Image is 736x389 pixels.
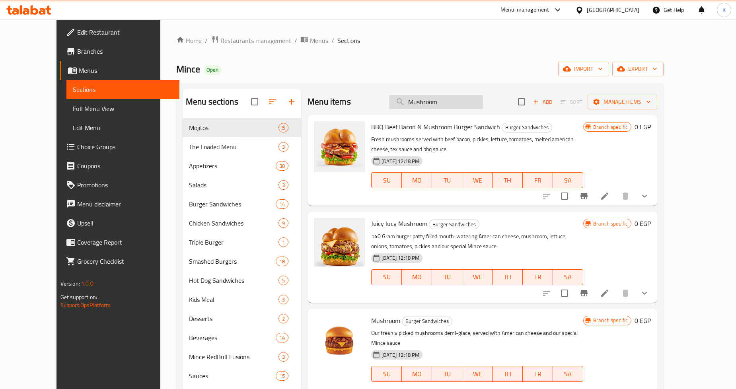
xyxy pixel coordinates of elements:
[176,36,202,45] a: Home
[590,123,631,131] span: Branch specific
[574,284,594,303] button: Branch-specific-item
[523,366,553,382] button: FR
[60,175,179,194] a: Promotions
[532,97,553,107] span: Add
[73,123,173,132] span: Edit Menu
[375,175,399,186] span: SU
[278,295,288,304] div: items
[278,314,288,323] div: items
[556,271,580,283] span: SA
[189,142,278,152] span: The Loaded Menu
[435,271,459,283] span: TU
[402,317,452,326] div: Burger Sandwiches
[276,199,288,209] div: items
[496,175,520,186] span: TH
[189,276,278,285] span: Hot Dog Sandwiches
[526,175,550,186] span: FR
[432,269,462,285] button: TU
[405,271,429,283] span: MO
[523,269,553,285] button: FR
[331,36,334,45] li: /
[565,64,603,74] span: import
[77,237,173,247] span: Coverage Report
[60,252,179,271] a: Grocery Checklist
[537,284,556,303] button: sort-choices
[189,371,276,381] div: Sauces
[77,257,173,266] span: Grocery Checklist
[66,80,179,99] a: Sections
[60,292,97,302] span: Get support on:
[60,23,179,42] a: Edit Restaurant
[371,328,583,348] p: Our freshly picked mushrooms demi-glace, served with American cheese and our special Mince sauce
[278,276,288,285] div: items
[502,123,552,132] span: Burger Sandwiches
[278,180,288,190] div: items
[462,366,493,382] button: WE
[635,315,651,326] h6: 0 EGP
[371,315,400,327] span: Mushroom
[66,99,179,118] a: Full Menu View
[60,42,179,61] a: Branches
[60,278,80,289] span: Version:
[432,172,462,188] button: TU
[66,118,179,137] a: Edit Menu
[278,123,288,132] div: items
[176,35,664,46] nav: breadcrumb
[73,104,173,113] span: Full Menu View
[635,284,654,303] button: show more
[60,137,179,156] a: Choice Groups
[530,96,555,108] span: Add item
[278,352,288,362] div: items
[77,142,173,152] span: Choice Groups
[278,142,288,152] div: items
[588,95,657,109] button: Manage items
[189,352,278,362] div: Mince RedBull Fusions
[556,175,580,186] span: SA
[276,334,288,342] span: 14
[189,314,278,323] span: Desserts
[276,161,288,171] div: items
[211,35,291,46] a: Restaurants management
[279,296,288,303] span: 3
[371,269,402,285] button: SU
[77,218,173,228] span: Upsell
[81,278,93,289] span: 1.0.0
[183,194,301,214] div: Burger Sandwiches14
[276,257,288,266] div: items
[310,36,328,45] span: Menus
[189,257,276,266] span: Smashed Burgers
[600,191,609,201] a: Edit menu item
[300,35,328,46] a: Menus
[635,218,651,229] h6: 0 EGP
[462,269,493,285] button: WE
[60,156,179,175] a: Coupons
[555,96,588,108] span: Select section first
[189,123,278,132] span: Mojitos
[405,368,429,380] span: MO
[276,200,288,208] span: 14
[462,172,493,188] button: WE
[189,199,276,209] span: Burger Sandwiches
[496,368,520,380] span: TH
[530,96,555,108] button: Add
[279,220,288,227] span: 9
[496,271,520,283] span: TH
[635,187,654,206] button: show more
[337,36,360,45] span: Sections
[616,284,635,303] button: delete
[77,199,173,209] span: Menu disclaimer
[183,347,301,366] div: Mince RedBull Fusions3
[553,366,583,382] button: SA
[279,181,288,189] span: 3
[203,66,222,73] span: Open
[189,218,278,228] div: Chicken Sandwiches
[189,180,278,190] span: Salads
[60,194,179,214] a: Menu disclaimer
[640,288,649,298] svg: Show Choices
[279,143,288,151] span: 3
[189,333,276,342] span: Beverages
[183,118,301,137] div: Mojitos5
[279,353,288,361] span: 3
[77,47,173,56] span: Branches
